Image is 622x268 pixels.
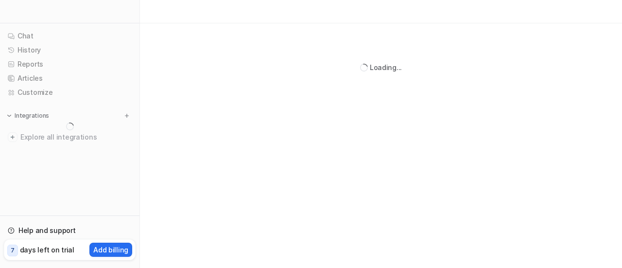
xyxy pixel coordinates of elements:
div: Loading... [370,62,402,72]
button: Add billing [89,243,132,257]
p: days left on trial [20,245,74,255]
a: Customize [4,86,136,99]
a: Articles [4,71,136,85]
a: Reports [4,57,136,71]
button: Integrations [4,111,52,121]
a: Chat [4,29,136,43]
a: Help and support [4,224,136,237]
img: menu_add.svg [123,112,130,119]
p: Add billing [93,245,128,255]
img: expand menu [6,112,13,119]
p: Integrations [15,112,49,120]
img: explore all integrations [8,132,17,142]
span: Explore all integrations [20,129,132,145]
a: History [4,43,136,57]
a: Explore all integrations [4,130,136,144]
p: 7 [11,246,15,255]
